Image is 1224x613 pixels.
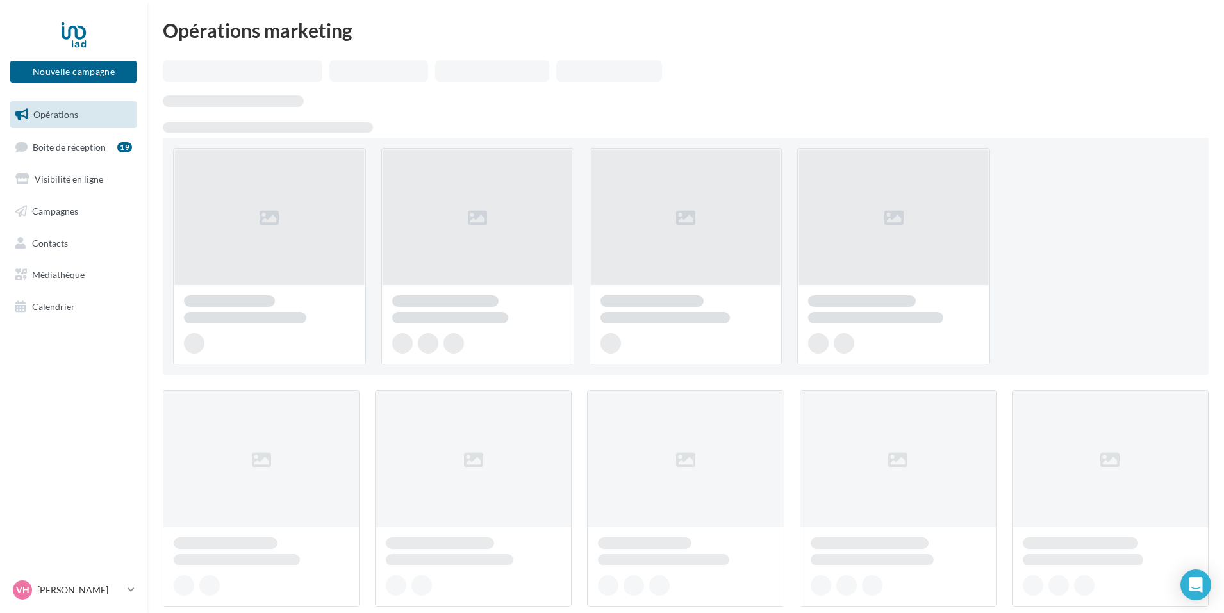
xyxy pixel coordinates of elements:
span: Campagnes [32,206,78,217]
div: 19 [117,142,132,152]
a: Contacts [8,230,140,257]
button: Nouvelle campagne [10,61,137,83]
div: Opérations marketing [163,20,1209,40]
span: Boîte de réception [33,141,106,152]
a: Médiathèque [8,261,140,288]
a: VH [PERSON_NAME] [10,578,137,602]
span: Médiathèque [32,269,85,280]
span: Contacts [32,237,68,248]
div: Open Intercom Messenger [1180,569,1211,600]
a: Calendrier [8,293,140,320]
a: Campagnes [8,198,140,225]
span: Opérations [33,109,78,120]
span: Visibilité en ligne [35,174,103,184]
p: [PERSON_NAME] [37,584,122,596]
a: Visibilité en ligne [8,166,140,193]
span: VH [16,584,29,596]
a: Boîte de réception19 [8,133,140,161]
span: Calendrier [32,301,75,312]
a: Opérations [8,101,140,128]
